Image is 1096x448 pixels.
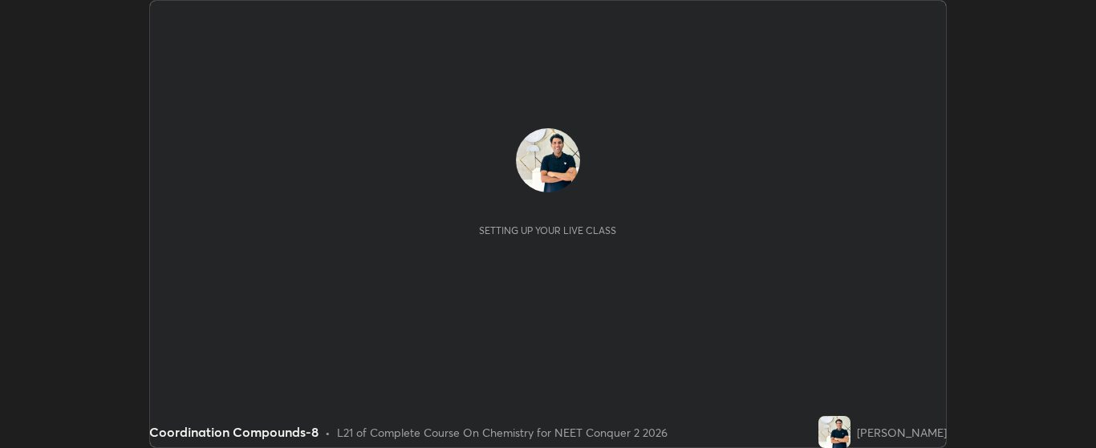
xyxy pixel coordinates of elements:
[818,416,850,448] img: 6f5849fa1b7a4735bd8d44a48a48ab07.jpg
[479,224,616,236] div: Setting up your live class
[516,128,580,192] img: 6f5849fa1b7a4735bd8d44a48a48ab07.jpg
[337,424,668,441] div: L21 of Complete Course On Chemistry for NEET Conquer 2 2026
[857,424,947,441] div: [PERSON_NAME]
[325,424,331,441] div: •
[149,422,319,442] div: Coordination Compounds-8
